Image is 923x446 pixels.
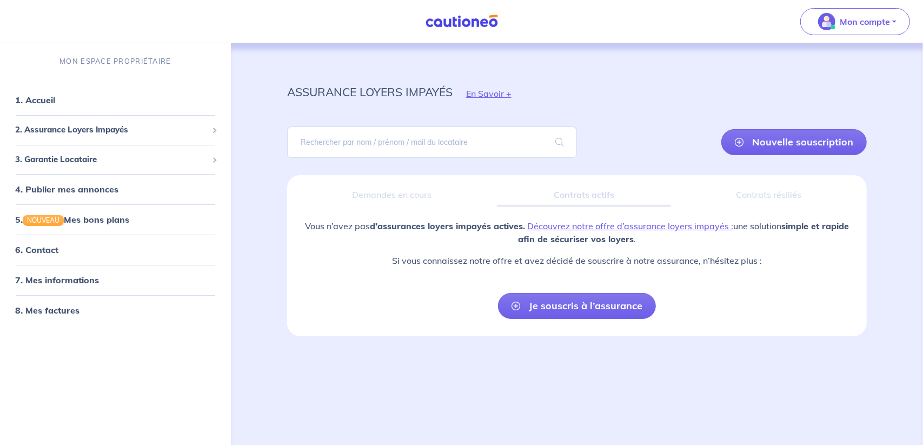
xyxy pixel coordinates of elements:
div: 3. Garantie Locataire [4,149,227,170]
button: illu_account_valid_menu.svgMon compte [800,8,910,35]
button: En Savoir + [453,78,525,109]
a: 8. Mes factures [15,305,79,316]
p: MON ESPACE PROPRIÉTAIRE [59,56,171,66]
input: Rechercher par nom / prénom / mail du locataire [287,127,577,158]
span: 3. Garantie Locataire [15,154,208,166]
a: 6. Contact [15,244,58,255]
p: assurance loyers impayés [287,82,453,102]
strong: d’assurances loyers impayés actives. [370,221,525,231]
p: Vous n’avez pas une solution . [296,219,858,245]
a: 7. Mes informations [15,275,99,285]
a: 4. Publier mes annonces [15,184,118,195]
span: search [542,127,577,157]
div: 5.NOUVEAUMes bons plans [4,209,227,230]
a: Je souscris à l’assurance [498,293,656,319]
div: 7. Mes informations [4,269,227,291]
a: Découvrez notre offre d’assurance loyers impayés : [527,221,733,231]
p: Mon compte [840,15,890,28]
div: 2. Assurance Loyers Impayés [4,119,227,141]
a: 1. Accueil [15,95,55,105]
a: Nouvelle souscription [721,129,867,155]
div: 4. Publier mes annonces [4,178,227,200]
span: 2. Assurance Loyers Impayés [15,124,208,136]
div: 6. Contact [4,239,227,261]
div: 1. Accueil [4,89,227,111]
img: Cautioneo [421,15,502,28]
a: 5.NOUVEAUMes bons plans [15,214,129,225]
div: 8. Mes factures [4,299,227,321]
p: Si vous connaissez notre offre et avez décidé de souscrire à notre assurance, n’hésitez plus : [296,254,858,267]
img: illu_account_valid_menu.svg [818,13,835,30]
